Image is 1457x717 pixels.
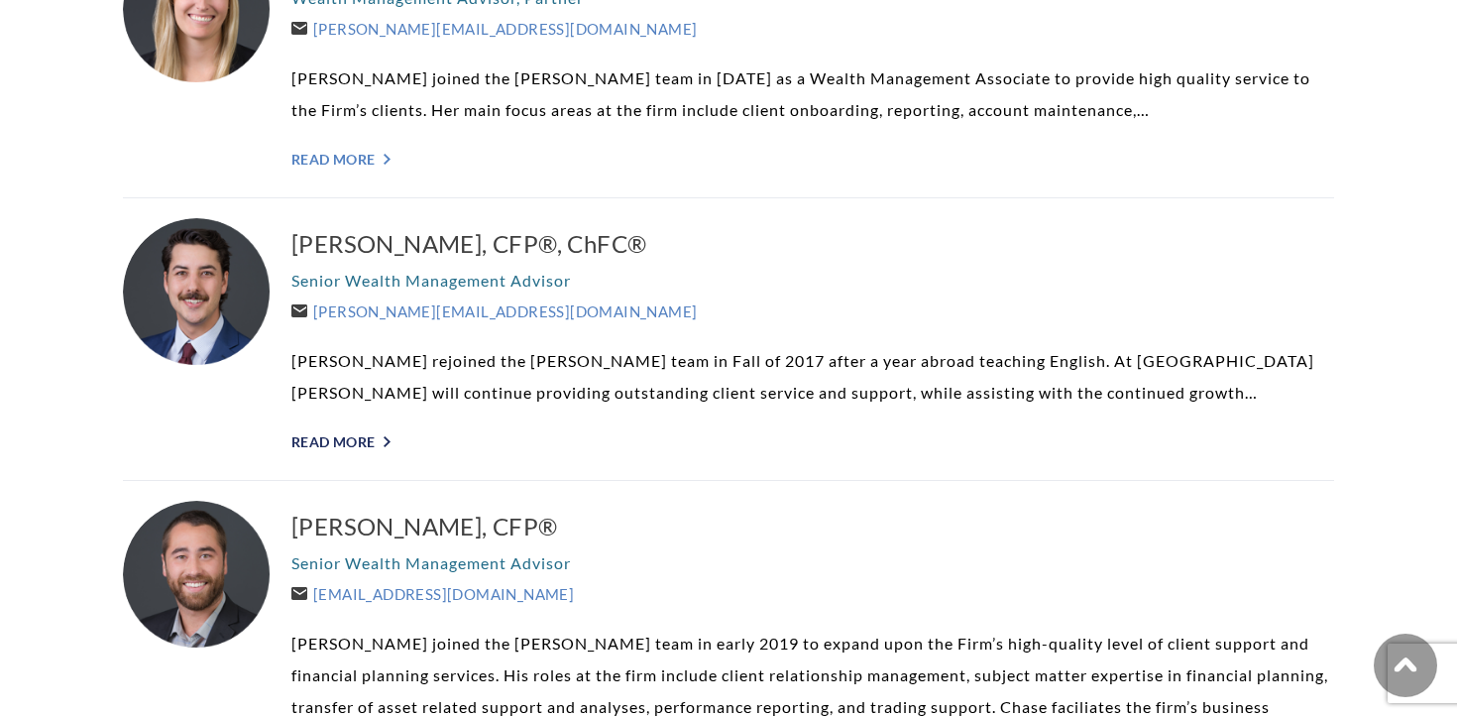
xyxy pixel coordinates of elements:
a: [PERSON_NAME][EMAIL_ADDRESS][DOMAIN_NAME] [291,302,697,320]
a: [EMAIL_ADDRESS][DOMAIN_NAME] [291,585,574,603]
a: [PERSON_NAME], CFP®, ChFC® [291,228,1334,260]
a: Read More "> [291,433,1334,450]
p: [PERSON_NAME] rejoined the [PERSON_NAME] team in Fall of 2017 after a year abroad teaching Englis... [291,345,1334,409]
p: Senior Wealth Management Advisor [291,265,1334,297]
p: [PERSON_NAME] joined the [PERSON_NAME] team in [DATE] as a Wealth Management Associate to provide... [291,62,1334,126]
a: Read More "> [291,151,1334,168]
a: [PERSON_NAME], CFP® [291,511,1334,542]
a: [PERSON_NAME][EMAIL_ADDRESS][DOMAIN_NAME] [291,20,697,38]
p: Senior Wealth Management Advisor [291,547,1334,579]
